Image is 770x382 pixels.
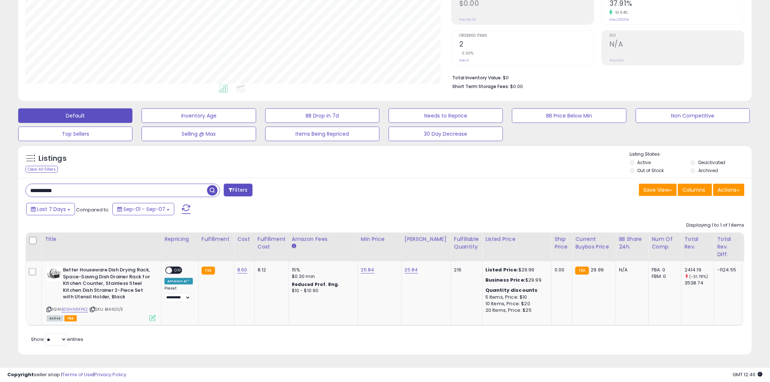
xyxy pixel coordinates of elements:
[142,108,256,123] button: Inventory Age
[292,281,340,287] b: Reduced Prof. Rng.
[485,235,548,243] div: Listed Price
[94,371,126,378] a: Privacy Policy
[292,235,355,243] div: Amazon Fees
[638,159,651,166] label: Active
[652,267,676,273] div: FBA: 0
[202,267,215,275] small: FBA
[698,167,718,174] label: Archived
[7,371,34,378] strong: Copyright
[112,203,174,215] button: Sep-01 - Sep-07
[64,315,77,322] span: FBA
[31,336,83,343] span: Show: entries
[123,206,165,213] span: Sep-01 - Sep-07
[18,127,132,141] button: Top Sellers
[459,58,469,63] small: Prev: 2
[639,184,677,196] button: Save View
[687,222,745,229] div: Displaying 1 to 1 of 1 items
[47,267,156,321] div: ASIN:
[265,108,380,123] button: BB Drop in 7d
[237,266,247,274] a: 8.60
[452,83,509,89] b: Short Term Storage Fees:
[258,267,283,273] div: 8.12
[452,73,739,81] li: $0
[26,203,75,215] button: Last 7 Days
[164,278,193,284] div: Amazon AI *
[389,127,503,141] button: 30 Day Decrease
[459,34,594,38] span: Ordered Items
[613,10,628,15] small: 51.64%
[142,127,256,141] button: Selling @ Max
[636,108,750,123] button: Non Competitive
[39,154,67,164] h5: Listings
[63,267,151,302] b: Better Houseware Dish Drying Rack, Space-Saving Dish Drainer Rack for Kitchen Counter, Stainless ...
[485,267,546,273] div: $29.99
[683,186,706,194] span: Columns
[619,235,646,251] div: BB Share 24h.
[610,40,744,50] h2: N/A
[684,235,711,251] div: Total Rev.
[47,315,63,322] span: All listings currently available for purchase on Amazon
[224,184,252,196] button: Filters
[485,307,546,314] div: 20 Items, Price: $25
[689,274,708,279] small: (-31.78%)
[361,235,398,243] div: Min Price
[202,235,231,243] div: Fulfillment
[575,267,589,275] small: FBA
[389,108,503,123] button: Needs to Reprice
[265,127,380,141] button: Items Being Repriced
[575,235,613,251] div: Current Buybox Price
[237,235,251,243] div: Cost
[555,267,567,273] div: 0.00
[405,235,448,243] div: [PERSON_NAME]
[485,277,546,283] div: $29.99
[452,75,502,81] b: Total Inventory Value:
[555,235,569,251] div: Ship Price
[678,184,712,196] button: Columns
[292,288,352,294] div: $10 - $10.90
[292,267,352,273] div: 15%
[89,306,123,312] span: | SKU: BH1420/E
[76,206,110,213] span: Compared to:
[485,301,546,307] div: 10 Items, Price: $20
[610,58,624,63] small: Prev: N/A
[610,17,629,22] small: Prev: 25.00%
[610,34,744,38] span: ROI
[18,108,132,123] button: Default
[7,371,126,378] div: seller snap | |
[454,235,479,251] div: Fulfillable Quantity
[630,151,752,158] p: Listing States:
[459,40,594,50] h2: 2
[361,266,374,274] a: 25.84
[684,280,714,286] div: 3538.74
[45,235,158,243] div: Title
[164,235,195,243] div: Repricing
[164,286,193,302] div: Preset:
[619,267,643,273] div: N/A
[61,306,88,313] a: B09HN9FPK2
[292,273,352,280] div: $0.30 min
[47,267,61,281] img: 417oubre4iL._SL40_.jpg
[172,267,184,274] span: OFF
[510,83,523,90] span: $0.00
[485,287,546,294] div: :
[37,206,66,213] span: Last 7 Days
[713,184,745,196] button: Actions
[25,166,58,173] div: Clear All Filters
[733,371,763,378] span: 2025-09-15 12:40 GMT
[292,243,296,250] small: Amazon Fees.
[459,17,476,22] small: Prev: $0.00
[454,267,477,273] div: 216
[717,235,739,258] div: Total Rev. Diff.
[485,276,525,283] b: Business Price:
[638,167,664,174] label: Out of Stock
[485,266,519,273] b: Listed Price:
[405,266,418,274] a: 25.84
[512,108,626,123] button: BB Price Below Min
[485,287,538,294] b: Quantity discounts
[717,267,736,273] div: -1124.55
[684,267,714,273] div: 2414.19
[652,235,678,251] div: Num of Comp.
[459,51,474,56] small: 0.00%
[698,159,726,166] label: Deactivated
[62,371,93,378] a: Terms of Use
